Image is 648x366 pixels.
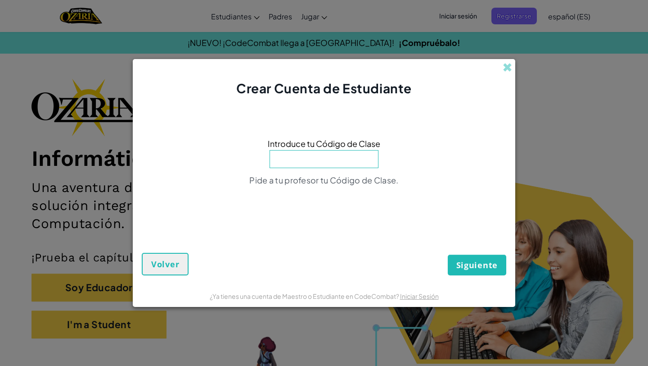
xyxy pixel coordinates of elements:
[210,292,400,300] span: ¿Ya tienes una cuenta de Maestro o Estudiante en CodeCombat?
[151,259,179,270] span: Volver
[142,253,189,275] button: Volver
[448,255,506,275] button: Siguiente
[268,137,380,150] span: Introduce tu Código de Clase
[236,80,412,96] span: Crear Cuenta de Estudiante
[400,292,439,300] a: Iniciar Sesión
[456,260,498,270] span: Siguiente
[249,175,398,185] span: Pide a tu profesor tu Código de Clase.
